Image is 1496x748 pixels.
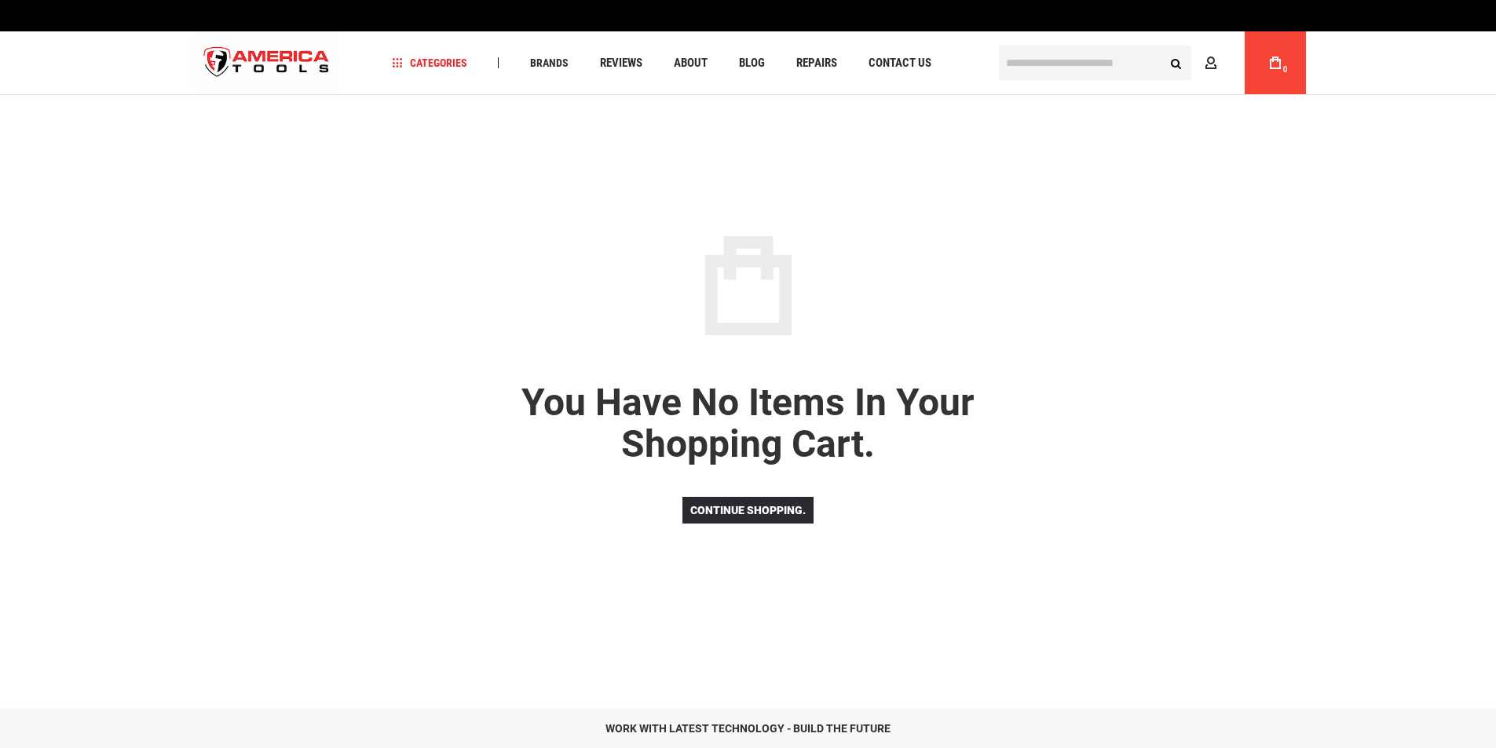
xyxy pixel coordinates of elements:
span: Blog [739,57,765,69]
a: Continue shopping. [682,497,814,524]
a: Reviews [593,53,649,74]
a: store logo [191,34,343,93]
a: Brands [523,53,576,74]
a: Contact Us [861,53,938,74]
a: Categories [385,53,474,74]
span: Categories [392,57,467,68]
p: You have no items in your shopping cart. [466,382,1031,465]
a: About [667,53,715,74]
span: Repairs [796,57,837,69]
span: Brands [530,57,569,68]
span: Reviews [600,57,642,69]
img: America Tools [191,34,343,93]
span: About [674,57,708,69]
a: Repairs [789,53,844,74]
button: Search [1161,48,1191,78]
span: Contact Us [869,57,931,69]
a: Blog [732,53,772,74]
span: 0 [1283,65,1288,74]
a: 0 [1260,31,1290,94]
